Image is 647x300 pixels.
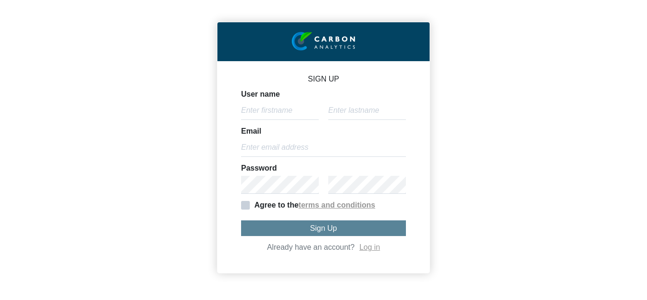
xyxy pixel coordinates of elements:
[359,243,380,251] a: Log in
[292,32,355,51] img: insight-logo-2.png
[267,243,355,251] span: Already have an account?
[241,102,319,120] input: Enter firstname
[241,91,280,98] label: User name
[241,139,406,157] input: Enter email address
[298,201,375,209] a: terms and conditions
[241,201,298,209] span: Agree to the
[241,75,406,83] p: SIGN UP
[241,220,406,236] button: Sign Up
[241,164,277,172] label: Password
[241,127,261,135] label: Email
[310,224,337,232] span: Sign Up
[328,102,406,120] input: Enter lastname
